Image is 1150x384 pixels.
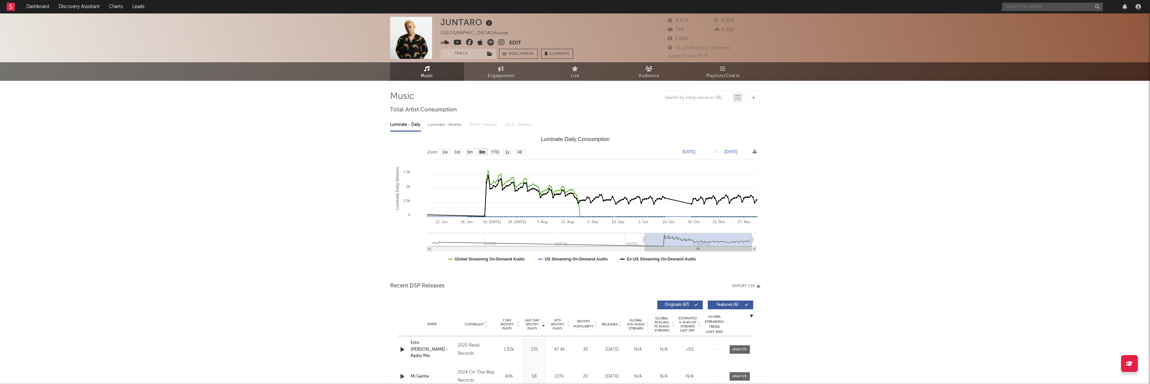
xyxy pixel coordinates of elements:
a: Audience [612,62,686,81]
button: Summary [541,49,573,59]
text: Ex-US Streaming On-Demand Audio [627,257,696,261]
span: Spotify Popularity [573,319,593,329]
span: Estimated % Playlist Streams Last Day [678,316,697,333]
span: Last Day Spotify Plays [523,318,541,330]
text: → [713,149,717,154]
div: Name [411,322,455,327]
div: N/A [627,346,649,353]
text: 2.5k [403,199,410,203]
a: Mi Gente [411,373,455,380]
text: 1y [505,150,510,154]
span: Total Artist Consumption [390,106,457,114]
text: 4. Sep [587,220,598,224]
text: 24. [DATE] [508,220,526,224]
button: Features(6) [708,301,753,309]
span: Benchmark [509,50,534,58]
svg: Luminate Daily Consumption [390,134,760,268]
div: [DATE] [601,373,623,380]
span: 7 Day Spotify Plays [498,318,516,330]
a: Live [538,62,612,81]
span: 4.472 [668,19,688,23]
span: Summary [550,52,569,56]
a: Engagement [464,62,538,81]
text: US Streaming On-Demand Audio [545,257,607,261]
a: Benchmark [499,49,538,59]
a: Esto [PERSON_NAME] - Radio Mix [411,340,455,359]
span: 743 [668,28,684,32]
div: 227k [549,373,570,380]
a: Music [390,62,464,81]
text: 6m [479,150,485,154]
span: Recent DSP Releases [390,282,445,290]
div: JUNTARO [441,17,494,28]
text: 1w [442,150,448,154]
div: Global Streaming Trend (Last 60D) [704,314,725,335]
button: Track [441,49,483,59]
div: 58 [523,373,545,380]
div: <5% [678,346,701,353]
span: ATD Spotify Plays [549,318,566,330]
span: Features ( 6 ) [712,303,743,307]
div: 406 [498,373,520,380]
span: Engagement [488,72,515,80]
text: 21. Aug [561,220,573,224]
text: All [517,150,522,154]
span: Audience [639,72,659,80]
text: [DATE] [725,149,737,154]
text: 5k [406,184,410,188]
div: [DATE] [601,346,623,353]
a: Playlists/Charts [686,62,760,81]
span: Originals ( 67 ) [662,303,693,307]
div: 20 [574,373,597,380]
span: Global Rolling 7D Audio Streams [653,316,671,333]
span: 11.225 Monthly Listeners [668,46,731,50]
text: [DATE] [683,149,695,154]
div: [GEOGRAPHIC_DATA] | House [441,29,516,37]
text: 2. Oct [638,220,648,224]
div: N/A [627,373,649,380]
text: 30. Oct [688,220,699,224]
div: N/A [678,373,701,380]
text: Luminate Daily Streams [395,167,400,210]
text: 13. Nov [712,220,725,224]
span: Global ATD Audio Streams [627,318,645,330]
text: 27. Nov [737,220,750,224]
span: Jump Score: 74.9 [668,54,707,58]
div: Luminate - Weekly [428,119,463,131]
span: Music [421,72,433,80]
text: 18. Sep [612,220,624,224]
span: 8.073 [714,19,734,23]
text: 1m [454,150,460,154]
text: 3m [467,150,473,154]
div: N/A [653,373,675,380]
button: Edit [509,39,521,47]
text: 0 [408,213,410,217]
div: Luminate - Daily [390,119,421,131]
text: 10. [DATE] [483,220,501,224]
input: Search for artists [1002,3,1103,11]
div: 235 [523,346,545,353]
button: Export CSV [732,284,760,288]
div: N/A [653,346,675,353]
span: Playlists/Charts [706,72,740,80]
text: 7. Aug [537,220,547,224]
span: Live [571,72,580,80]
span: 1.000 [668,37,688,41]
button: Originals(67) [657,301,703,309]
text: Global Streaming On-Demand Audio [455,257,525,261]
div: 2025 Retail Records [458,342,494,358]
text: Zoom [427,150,438,154]
text: 12. Jun [435,220,447,224]
div: 47.4k [549,346,570,353]
div: 1.82k [498,346,520,353]
span: Released [602,322,618,326]
input: Search by song name or URL [661,95,732,101]
text: 26. Jun [460,220,473,224]
span: 6.550 [714,28,734,32]
text: 16. Oct [662,220,674,224]
span: Copyright [464,322,484,326]
text: 7.5k [403,170,410,174]
div: 30 [574,346,597,353]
